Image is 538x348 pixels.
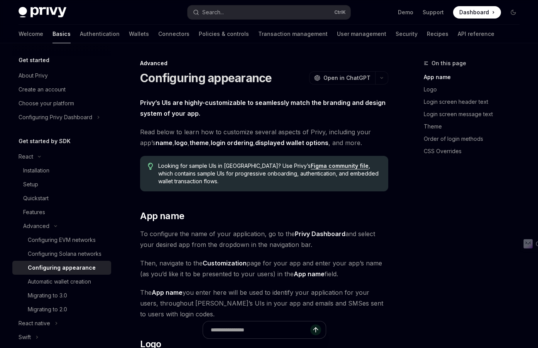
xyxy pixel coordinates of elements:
[323,74,371,82] span: Open in ChatGPT
[19,113,92,122] div: Configuring Privy Dashboard
[158,25,189,43] a: Connectors
[23,221,49,231] div: Advanced
[19,56,49,65] h5: Get started
[310,324,321,335] button: Send message
[174,139,188,147] a: logo
[12,247,111,261] a: Configuring Solana networks
[140,258,388,279] span: Then, navigate to the page for your app and enter your app’s name (as you’d like it to be present...
[203,259,247,267] strong: Customization
[334,9,346,15] span: Ctrl K
[19,137,71,146] h5: Get started by SDK
[311,162,369,169] a: Figma community file
[23,166,49,175] div: Installation
[19,25,43,43] a: Welcome
[12,233,111,247] a: Configuring EVM networks
[156,139,173,147] a: name
[12,261,111,275] a: Configuring appearance
[431,59,466,68] span: On this page
[424,145,526,157] a: CSS Overrides
[28,235,96,245] div: Configuring EVM networks
[19,319,50,328] div: React native
[140,287,388,319] span: The you enter here will be used to identify your application for your users, throughout [PERSON_N...
[453,6,501,19] a: Dashboard
[12,219,111,233] button: Toggle Advanced section
[12,191,111,205] a: Quickstart
[424,96,526,108] a: Login screen header text
[12,164,111,177] a: Installation
[507,6,519,19] button: Toggle dark mode
[158,162,381,185] span: Looking for sample UIs in [GEOGRAPHIC_DATA]? Use Privy’s , which contains sample UIs for progress...
[19,99,74,108] div: Choose your platform
[19,71,48,80] div: About Privy
[258,25,328,43] a: Transaction management
[423,8,444,16] a: Support
[255,139,328,147] a: displayed wallet options
[28,249,102,258] div: Configuring Solana networks
[12,289,111,302] a: Migrating to 3.0
[12,275,111,289] a: Automatic wallet creation
[28,277,91,286] div: Automatic wallet creation
[19,152,33,161] div: React
[424,83,526,96] a: Logo
[309,71,375,84] button: Open in ChatGPT
[140,59,388,67] div: Advanced
[12,316,111,330] button: Toggle React native section
[199,25,249,43] a: Policies & controls
[295,230,345,238] strong: Privy Dashboard
[140,210,184,222] span: App name
[23,194,49,203] div: Quickstart
[337,25,386,43] a: User management
[458,25,494,43] a: API reference
[28,305,67,314] div: Migrating to 2.0
[129,25,149,43] a: Wallets
[424,120,526,133] a: Theme
[424,133,526,145] a: Order of login methods
[140,127,388,148] span: Read below to learn how to customize several aspects of Privy, including your app’s , , , , , and...
[12,330,111,344] button: Toggle Swift section
[140,228,388,250] span: To configure the name of your application, go to the and select your desired app from the dropdow...
[19,7,66,18] img: dark logo
[459,8,489,16] span: Dashboard
[12,69,111,83] a: About Privy
[19,333,31,342] div: Swift
[23,208,45,217] div: Features
[152,289,183,296] strong: App name
[211,139,253,147] a: login ordering
[23,180,38,189] div: Setup
[427,25,448,43] a: Recipes
[28,263,96,272] div: Configuring appearance
[424,108,526,120] a: Login screen message text
[211,321,310,338] input: Ask a question...
[12,205,111,219] a: Features
[189,139,209,147] a: theme
[140,99,386,117] strong: Privy’s UIs are highly-customizable to seamlessly match the branding and design system of your app.
[202,8,224,17] div: Search...
[12,110,111,124] button: Toggle Configuring Privy Dashboard section
[140,71,272,85] h1: Configuring appearance
[12,177,111,191] a: Setup
[12,96,111,110] a: Choose your platform
[80,25,120,43] a: Authentication
[19,85,66,94] div: Create an account
[12,83,111,96] a: Create an account
[294,270,325,278] strong: App name
[12,150,111,164] button: Toggle React section
[188,5,350,19] button: Open search
[398,8,413,16] a: Demo
[28,291,67,300] div: Migrating to 3.0
[148,163,153,170] svg: Tip
[424,71,526,83] a: App name
[12,302,111,316] a: Migrating to 2.0
[52,25,71,43] a: Basics
[396,25,418,43] a: Security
